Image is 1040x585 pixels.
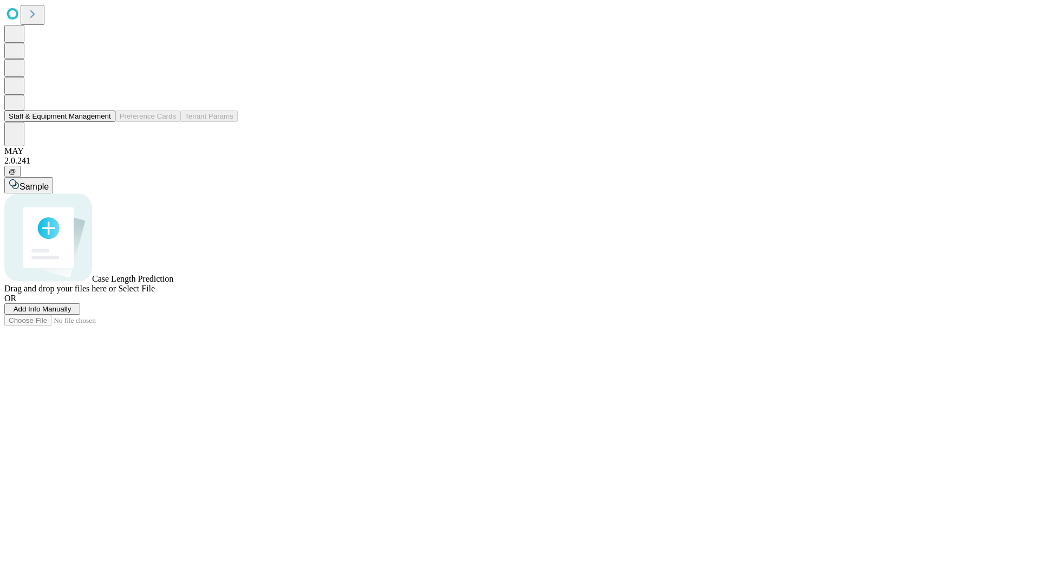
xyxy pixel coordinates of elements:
span: @ [9,167,16,175]
button: @ [4,166,21,177]
div: MAY [4,146,1036,156]
span: Case Length Prediction [92,274,173,283]
span: Add Info Manually [14,305,71,313]
div: 2.0.241 [4,156,1036,166]
span: Drag and drop your files here or [4,284,116,293]
button: Sample [4,177,53,193]
button: Add Info Manually [4,303,80,315]
span: Select File [118,284,155,293]
button: Preference Cards [115,110,180,122]
span: OR [4,294,16,303]
span: Sample [19,182,49,191]
button: Staff & Equipment Management [4,110,115,122]
button: Tenant Params [180,110,238,122]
